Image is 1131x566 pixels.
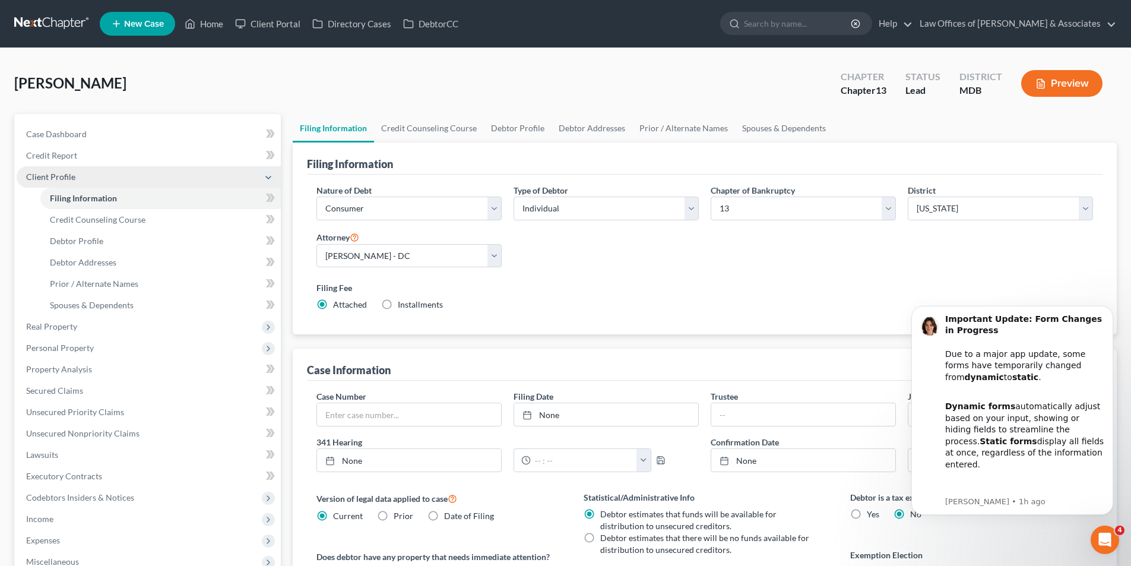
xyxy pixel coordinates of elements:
span: Executory Contracts [26,471,102,481]
label: Type of Debtor [514,184,568,197]
label: District [908,184,936,197]
span: Spouses & Dependents [50,300,134,310]
span: Case Dashboard [26,129,87,139]
a: Home [179,13,229,34]
span: 4 [1115,526,1124,535]
input: Search by name... [744,12,853,34]
button: Preview [1021,70,1103,97]
div: Chapter [841,84,886,97]
a: Unsecured Nonpriority Claims [17,423,281,444]
a: Property Analysis [17,359,281,380]
span: Attached [333,299,367,309]
a: Debtor Profile [484,114,552,143]
span: Debtor estimates that there will be no funds available for distribution to unsecured creditors. [600,533,809,555]
label: Confirmation Date [705,436,1099,448]
span: Debtor Profile [50,236,103,246]
label: Chapter of Bankruptcy [711,184,795,197]
input: -- : -- [531,449,637,472]
span: Expenses [26,535,60,545]
span: Secured Claims [26,385,83,396]
a: Executory Contracts [17,466,281,487]
span: Current [333,511,363,521]
a: None [711,449,895,472]
span: Real Property [26,321,77,331]
span: Credit Report [26,150,77,160]
label: Version of legal data applied to case [316,491,559,505]
div: Filing Information [307,157,393,171]
label: Trustee [711,390,738,403]
label: Debtor is a tax exempt organization [850,491,1093,504]
label: Nature of Debt [316,184,372,197]
a: Prior / Alternate Names [40,273,281,295]
label: Does debtor have any property that needs immediate attention? [316,551,559,563]
a: Unsecured Priority Claims [17,401,281,423]
a: Credit Counseling Course [40,209,281,230]
a: Credit Report [17,145,281,166]
a: Law Offices of [PERSON_NAME] & Associates [914,13,1116,34]
span: Credit Counseling Course [50,214,145,224]
span: Personal Property [26,343,94,353]
span: [PERSON_NAME] [14,74,126,91]
a: Debtor Addresses [552,114,632,143]
label: Filing Date [514,390,553,403]
div: Status [905,70,940,84]
div: District [959,70,1002,84]
a: None [514,403,698,426]
span: Filing Information [50,193,117,203]
div: Our team is actively working to re-integrate dynamic functionality and expects to have it restore... [52,186,211,279]
input: Enter case number... [317,403,501,426]
span: Unsecured Nonpriority Claims [26,428,140,438]
div: Case Information [307,363,391,377]
a: Directory Cases [306,13,397,34]
label: Exemption Election [850,549,1093,561]
span: Client Profile [26,172,75,182]
div: Chapter [841,70,886,84]
label: Case Number [316,390,366,403]
a: None [317,449,501,472]
a: Help [873,13,913,34]
a: Client Portal [229,13,306,34]
span: Property Analysis [26,364,92,374]
span: 13 [876,84,886,96]
a: DebtorCC [397,13,464,34]
span: Date of Filing [444,511,494,521]
a: Lawsuits [17,444,281,466]
a: Debtor Addresses [40,252,281,273]
label: Filing Fee [316,282,1093,294]
span: Debtor Addresses [50,257,116,267]
span: Installments [398,299,443,309]
label: Attorney [316,230,359,244]
span: Prior [394,511,413,521]
a: Case Dashboard [17,124,281,145]
iframe: Intercom live chat [1091,526,1119,554]
div: MDB [959,84,1002,97]
span: Codebtors Insiders & Notices [26,492,134,502]
a: Filing Information [293,114,374,143]
label: Statistical/Administrative Info [584,491,826,504]
label: 341 Hearing [311,436,705,448]
iframe: Intercom notifications message [894,291,1131,560]
div: Lead [905,84,940,97]
span: New Case [124,20,164,29]
a: Spouses & Dependents [735,114,833,143]
p: Message from Emma, sent 1h ago [52,205,211,216]
span: Yes [867,509,879,519]
a: Spouses & Dependents [40,295,281,316]
a: Credit Counseling Course [374,114,484,143]
a: Prior / Alternate Names [632,114,735,143]
a: Secured Claims [17,380,281,401]
span: Debtor estimates that funds will be available for distribution to unsecured creditors. [600,509,777,531]
span: Income [26,514,53,524]
input: -- [711,403,895,426]
span: Unsecured Priority Claims [26,407,124,417]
